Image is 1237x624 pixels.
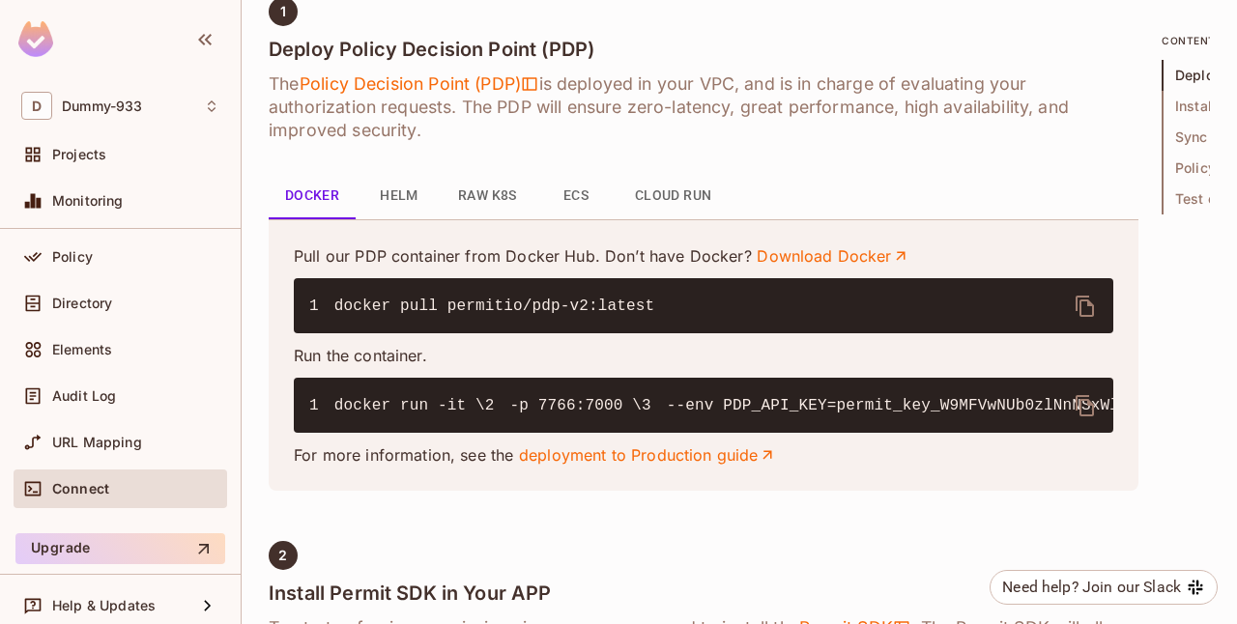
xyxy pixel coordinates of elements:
[1062,383,1108,429] button: delete
[309,295,334,318] span: 1
[278,548,287,563] span: 2
[294,245,1113,267] p: Pull our PDP container from Docker Hub. Don’t have Docker?
[532,173,619,219] button: ECS
[519,444,777,466] a: deployment to Production guide
[52,388,116,404] span: Audit Log
[334,397,485,414] span: docker run -it \
[269,72,1138,142] h6: The is deployed in your VPC, and is in charge of evaluating your authorization requests. The PDP ...
[52,147,106,162] span: Projects
[334,298,655,315] span: docker pull permitio/pdp-v2:latest
[642,394,667,417] span: 3
[52,249,93,265] span: Policy
[485,394,510,417] span: 2
[52,598,156,613] span: Help & Updates
[52,296,112,311] span: Directory
[757,245,909,267] a: Download Docker
[1002,576,1181,599] div: Need help? Join our Slack
[62,99,142,114] span: Workspace: Dummy-933
[269,581,1138,605] h4: Install Permit SDK in Your APP
[443,173,532,219] button: Raw K8s
[52,481,109,496] span: Connect
[294,444,1113,466] p: For more information, see the
[15,533,225,564] button: Upgrade
[619,173,728,219] button: Cloud Run
[294,345,1113,366] p: Run the container.
[269,173,356,219] button: Docker
[52,342,112,357] span: Elements
[52,193,124,209] span: Monitoring
[269,38,1138,61] h4: Deploy Policy Decision Point (PDP)
[21,92,52,120] span: D
[280,4,286,19] span: 1
[1062,283,1108,329] button: delete
[309,394,334,417] span: 1
[52,435,142,450] span: URL Mapping
[1162,33,1210,48] p: content
[18,21,53,57] img: SReyMgAAAABJRU5ErkJggg==
[356,173,443,219] button: Helm
[299,72,538,96] span: Policy Decision Point (PDP)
